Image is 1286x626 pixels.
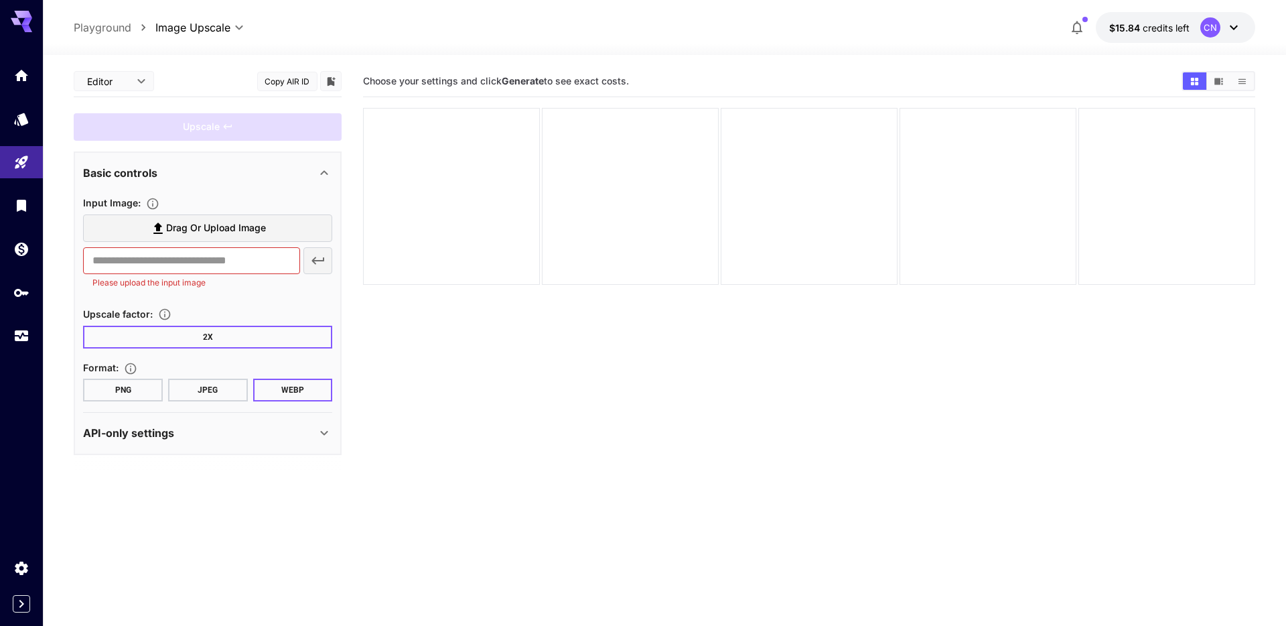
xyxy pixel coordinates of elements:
div: Basic controls [83,157,332,189]
div: $15.8384 [1109,21,1190,35]
button: Copy AIR ID [257,72,317,91]
div: Show media in grid viewShow media in video viewShow media in list view [1182,71,1255,91]
div: CN [1200,17,1220,38]
span: $15.84 [1109,22,1143,34]
button: WEBP [253,379,333,401]
div: Settings [13,560,29,576]
div: Wallet [13,241,29,257]
button: Choose the file format for the output image. [119,362,143,375]
p: Basic controls [83,165,157,181]
b: Generate [502,75,544,86]
span: Image Upscale [155,19,230,36]
p: Please upload the input image [92,276,290,290]
div: Models [13,111,29,127]
nav: breadcrumb [74,19,155,36]
span: Upscale factor : [83,308,153,320]
div: API Keys [13,284,29,301]
button: 2X [83,326,332,349]
div: Please fill the prompt [74,113,342,141]
div: Usage [13,328,29,345]
span: Editor [87,74,129,88]
div: Playground [13,154,29,171]
span: Drag or upload image [166,220,266,237]
button: PNG [83,379,163,401]
p: API-only settings [83,425,174,441]
button: Show media in video view [1207,72,1230,90]
button: JPEG [168,379,248,401]
div: Library [13,197,29,214]
span: Input Image : [83,197,141,208]
span: credits left [1143,22,1190,34]
div: API-only settings [83,417,332,449]
span: Choose your settings and click to see exact costs. [363,75,629,86]
button: Choose the level of upscaling to be performed on the image. [153,308,177,321]
button: Show media in list view [1230,72,1254,90]
button: Add to library [325,73,337,89]
button: Specifies the input image to be processed. [141,197,165,210]
button: $15.8384CN [1096,12,1255,43]
span: Format : [83,362,119,373]
label: Drag or upload image [83,214,332,242]
a: Playground [74,19,131,36]
button: Expand sidebar [13,595,30,613]
div: Home [13,67,29,84]
button: Show media in grid view [1183,72,1206,90]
